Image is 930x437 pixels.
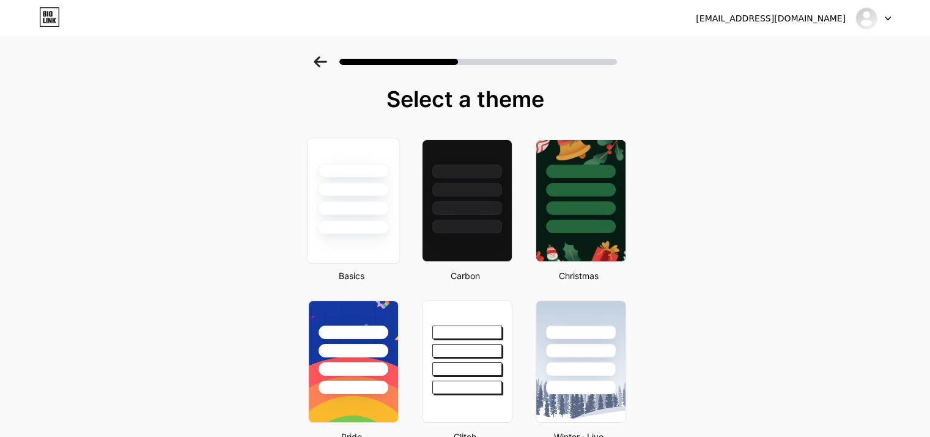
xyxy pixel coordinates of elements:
[418,269,512,282] div: Carbon
[696,12,846,25] div: [EMAIL_ADDRESS][DOMAIN_NAME]
[855,7,878,30] img: cipokapk
[304,269,399,282] div: Basics
[532,269,626,282] div: Christmas
[303,87,627,111] div: Select a theme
